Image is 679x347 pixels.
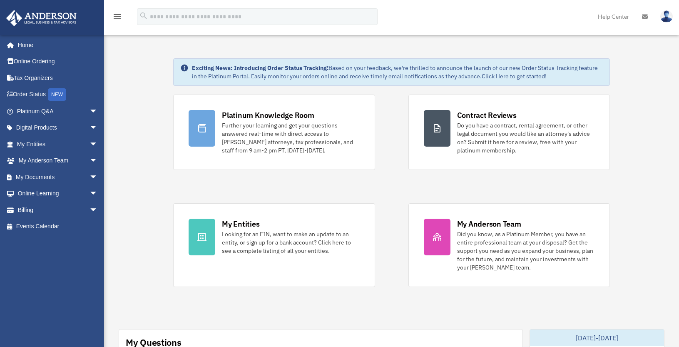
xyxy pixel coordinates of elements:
[408,203,610,287] a: My Anderson Team Did you know, as a Platinum Member, you have an entire professional team at your...
[90,103,106,120] span: arrow_drop_down
[457,230,594,272] div: Did you know, as a Platinum Member, you have an entire professional team at your disposal? Get th...
[457,121,594,155] div: Do you have a contract, rental agreement, or other legal document you would like an attorney's ad...
[660,10,673,22] img: User Pic
[6,136,110,152] a: My Entitiesarrow_drop_down
[6,120,110,136] a: Digital Productsarrow_drop_down
[6,185,110,202] a: Online Learningarrow_drop_down
[6,86,110,103] a: Order StatusNEW
[222,121,359,155] div: Further your learning and get your questions answered real-time with direct access to [PERSON_NAM...
[48,88,66,101] div: NEW
[112,15,122,22] a: menu
[6,103,110,120] a: Platinum Q&Aarrow_drop_down
[530,330,664,346] div: [DATE]-[DATE]
[4,10,79,26] img: Anderson Advisors Platinum Portal
[90,169,106,186] span: arrow_drop_down
[6,152,110,169] a: My Anderson Teamarrow_drop_down
[192,64,328,72] strong: Exciting News: Introducing Order Status Tracking!
[90,202,106,219] span: arrow_drop_down
[6,70,110,86] a: Tax Organizers
[112,12,122,22] i: menu
[90,185,106,202] span: arrow_drop_down
[173,203,375,287] a: My Entities Looking for an EIN, want to make an update to an entity, or sign up for a bank accoun...
[139,11,148,20] i: search
[6,202,110,218] a: Billingarrow_drop_down
[222,230,359,255] div: Looking for an EIN, want to make an update to an entity, or sign up for a bank account? Click her...
[6,53,110,70] a: Online Ordering
[90,120,106,137] span: arrow_drop_down
[90,152,106,170] span: arrow_drop_down
[192,64,603,80] div: Based on your feedback, we're thrilled to announce the launch of our new Order Status Tracking fe...
[173,95,375,170] a: Platinum Knowledge Room Further your learning and get your questions answered real-time with dire...
[222,219,259,229] div: My Entities
[457,219,521,229] div: My Anderson Team
[222,110,314,120] div: Platinum Knowledge Room
[6,37,106,53] a: Home
[6,169,110,185] a: My Documentsarrow_drop_down
[90,136,106,153] span: arrow_drop_down
[457,110,517,120] div: Contract Reviews
[6,218,110,235] a: Events Calendar
[408,95,610,170] a: Contract Reviews Do you have a contract, rental agreement, or other legal document you would like...
[482,72,547,80] a: Click Here to get started!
